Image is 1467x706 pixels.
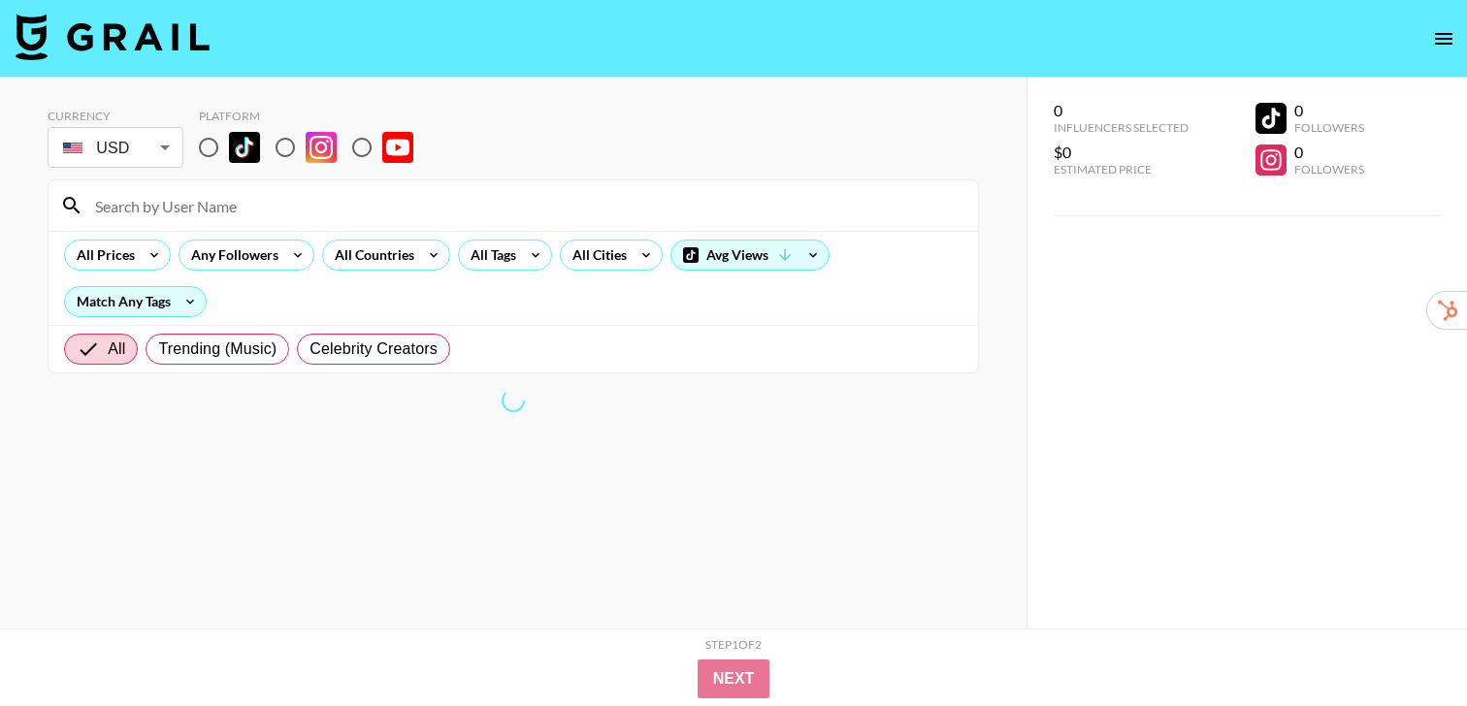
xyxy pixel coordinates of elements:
[561,241,631,270] div: All Cities
[179,241,282,270] div: Any Followers
[1054,162,1189,176] div: Estimated Price
[51,131,179,165] div: USD
[48,109,183,123] div: Currency
[1294,120,1364,135] div: Followers
[459,241,520,270] div: All Tags
[199,109,429,123] div: Platform
[698,659,770,698] button: Next
[1054,101,1189,120] div: 0
[1370,609,1444,683] iframe: Drift Widget Chat Controller
[310,337,438,361] span: Celebrity Creators
[83,190,966,221] input: Search by User Name
[705,637,762,652] div: Step 1 of 2
[65,241,139,270] div: All Prices
[323,241,418,270] div: All Countries
[382,132,413,163] img: YouTube
[229,132,260,163] img: TikTok
[1424,19,1463,58] button: open drawer
[1054,143,1189,162] div: $0
[1294,101,1364,120] div: 0
[1294,162,1364,176] div: Followers
[671,241,829,270] div: Avg Views
[16,14,210,60] img: Grail Talent
[498,385,529,416] span: Refreshing bookers, clients, countries, tags, cities, talent, talent...
[108,337,125,361] span: All
[65,287,206,316] div: Match Any Tags
[1054,120,1189,135] div: Influencers Selected
[158,337,277,361] span: Trending (Music)
[1294,143,1364,162] div: 0
[306,132,337,163] img: Instagram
